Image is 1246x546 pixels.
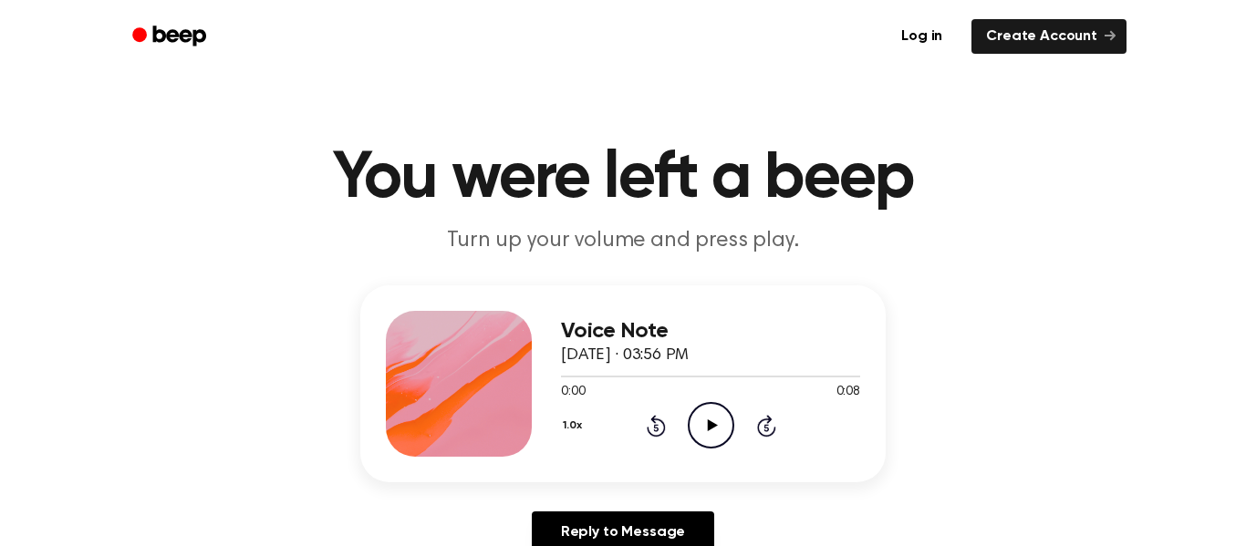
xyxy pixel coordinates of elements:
a: Log in [883,15,960,57]
a: Create Account [971,19,1127,54]
h1: You were left a beep [156,146,1090,211]
span: [DATE] · 03:56 PM [561,347,689,364]
span: 0:08 [836,383,860,402]
p: Turn up your volume and press play. [273,226,973,256]
button: 1.0x [561,410,588,441]
span: 0:00 [561,383,585,402]
h3: Voice Note [561,319,860,344]
a: Beep [119,19,223,55]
